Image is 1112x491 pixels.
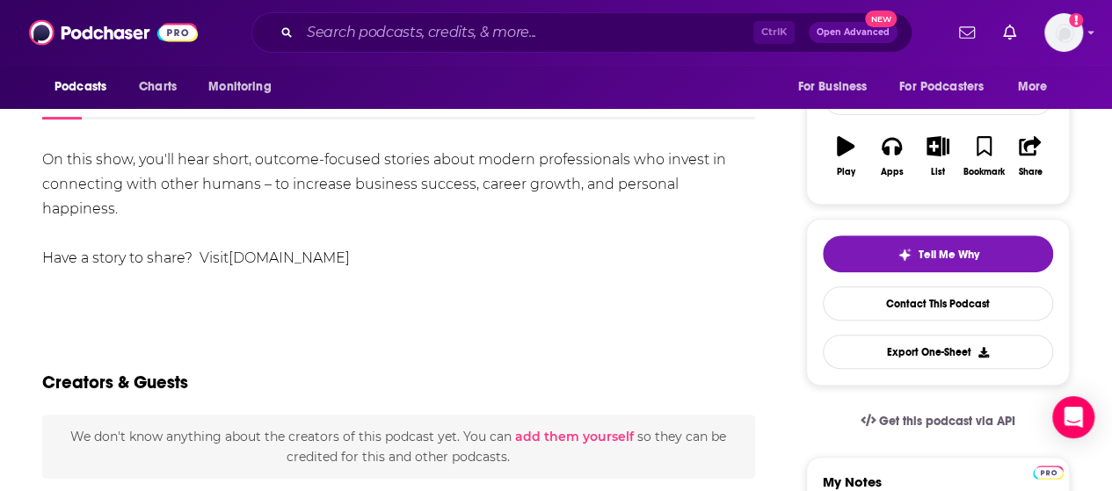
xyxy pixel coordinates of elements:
span: Charts [139,75,177,99]
div: On this show, you'll hear short, outcome-focused stories about modern professionals who invest in... [42,148,755,271]
span: Logged in as vyoeupb [1044,13,1083,52]
a: Get this podcast via API [847,400,1029,443]
img: tell me why sparkle [898,248,912,262]
span: Get this podcast via API [879,414,1015,429]
button: Apps [869,125,914,188]
span: Ctrl K [753,21,795,44]
button: open menu [196,70,294,104]
a: [DOMAIN_NAME] [229,249,350,266]
img: User Profile [1044,13,1083,52]
h2: Creators & Guests [42,372,188,394]
button: open menu [42,70,129,104]
a: Pro website [1033,463,1064,480]
span: Podcasts [55,75,106,99]
a: Show notifications dropdown [952,18,982,47]
a: Contact This Podcast [823,286,1053,321]
svg: Add a profile image [1069,13,1083,27]
input: Search podcasts, credits, & more... [300,18,753,47]
button: Export One-Sheet [823,335,1053,369]
button: Open AdvancedNew [809,22,898,43]
img: Podchaser - Follow, Share and Rate Podcasts [29,16,198,49]
button: open menu [1006,70,1070,104]
div: List [931,167,945,177]
div: Open Intercom Messenger [1052,396,1094,438]
img: Podchaser Pro [1033,466,1064,480]
span: For Business [797,75,867,99]
div: Play [837,167,855,177]
div: Apps [881,167,904,177]
span: Tell Me Why [919,248,979,262]
a: Charts [127,70,187,104]
button: Bookmark [961,125,1007,188]
button: Play [823,125,869,188]
button: Show profile menu [1044,13,1083,52]
span: For Podcasters [899,75,984,99]
div: Bookmark [963,167,1005,177]
span: Open Advanced [817,28,890,37]
button: Share [1007,125,1053,188]
button: tell me why sparkleTell Me Why [823,235,1053,272]
a: Show notifications dropdown [996,18,1023,47]
span: New [865,11,897,27]
button: add them yourself [515,430,634,444]
div: Search podcasts, credits, & more... [251,12,912,53]
button: List [915,125,961,188]
span: Monitoring [208,75,271,99]
span: More [1018,75,1048,99]
div: Share [1018,167,1042,177]
span: We don't know anything about the creators of this podcast yet . You can so they can be credited f... [70,429,726,464]
button: open menu [785,70,889,104]
button: open menu [888,70,1009,104]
